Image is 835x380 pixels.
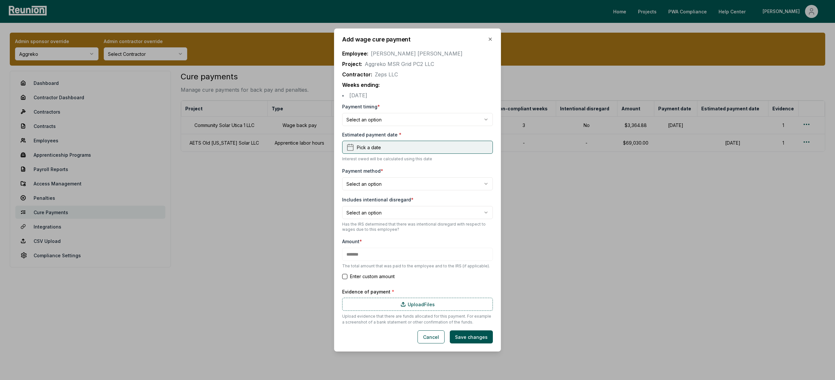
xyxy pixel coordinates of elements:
[342,288,493,295] label: Evidence of payment
[417,330,445,343] button: Cancel
[342,104,380,109] label: Payment timing
[342,37,493,42] h2: Add wage cure payment
[342,263,493,269] p: The total amount that was paid to the employee and to the IRS (if applicable).
[342,61,362,67] span: Project:
[357,144,381,151] span: Pick a date
[342,168,383,174] label: Payment method
[342,82,380,88] span: Weeks ending:
[342,313,493,325] p: Upload evidence that there are funds allocated for this payment. For example a screenshot of a ba...
[375,71,398,78] span: Zeps LLC
[342,197,414,202] label: Includes intentional disregard
[365,61,434,67] span: Aggreko MSR Grid PC2 LLC
[342,156,432,162] p: Interest owed will be calculated using this date
[342,91,493,99] li: [DATE]
[342,222,493,232] p: Has the IRS determined that there was intentional disregard with respect to wages due to this emp...
[342,298,493,311] label: Upload Files
[342,50,368,57] span: Employee:
[342,131,402,138] label: Estimated payment date
[371,50,463,57] span: [PERSON_NAME] [PERSON_NAME]
[450,330,493,343] button: Save changes
[342,239,362,244] label: Amount
[342,141,493,154] button: Pick a date
[350,274,395,279] label: Enter custom amount
[342,71,372,78] span: Contractor:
